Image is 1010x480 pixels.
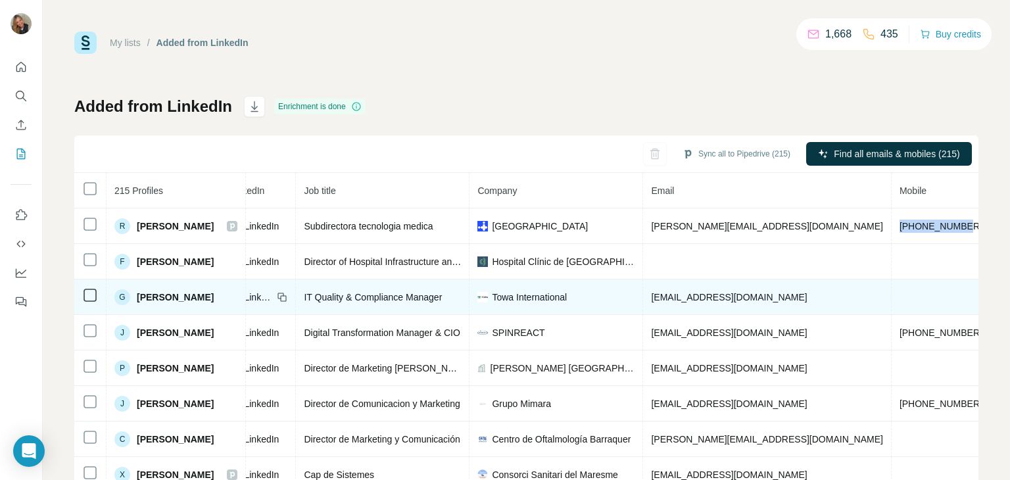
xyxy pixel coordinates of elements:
[477,256,488,267] img: company-logo
[11,55,32,79] button: Quick start
[114,396,130,412] div: J
[477,434,488,444] img: company-logo
[11,142,32,166] button: My lists
[11,13,32,34] img: Avatar
[477,398,488,409] img: company-logo
[304,469,374,480] span: Cap de Sistemes
[492,326,544,339] span: SPINREACT
[304,185,335,196] span: Job title
[900,221,982,231] span: [PHONE_NUMBER]
[110,37,141,48] a: My lists
[477,469,488,480] img: company-logo
[114,218,130,234] div: R
[13,435,45,467] div: Open Intercom Messenger
[477,221,488,231] img: company-logo
[244,255,279,268] span: LinkedIn
[492,433,631,446] span: Centro de Oftalmología Barraquer
[74,96,232,117] h1: Added from LinkedIn
[806,142,972,166] button: Find all emails & mobiles (215)
[137,397,214,410] span: [PERSON_NAME]
[304,256,556,267] span: Director of Hospital Infrastructure and Biomedical Engineering
[304,327,460,338] span: Digital Transformation Manager & CIO
[920,25,981,43] button: Buy credits
[304,398,460,409] span: Director de Comunicacion y Marketing
[229,185,264,196] span: LinkedIn
[492,291,567,304] span: Towa International
[244,362,279,375] span: LinkedIn
[492,220,588,233] span: [GEOGRAPHIC_DATA]
[492,255,635,268] span: Hospital Clínic de [GEOGRAPHIC_DATA]
[651,469,807,480] span: [EMAIL_ADDRESS][DOMAIN_NAME]
[900,327,982,338] span: [PHONE_NUMBER]
[244,220,279,233] span: LinkedIn
[304,292,442,302] span: IT Quality & Compliance Manager
[137,255,214,268] span: [PERSON_NAME]
[477,185,517,196] span: Company
[244,326,279,339] span: LinkedIn
[673,144,800,164] button: Sync all to Pipedrive (215)
[114,289,130,305] div: G
[114,254,130,270] div: F
[834,147,959,160] span: Find all emails & mobiles (215)
[651,327,807,338] span: [EMAIL_ADDRESS][DOMAIN_NAME]
[114,185,163,196] span: 215 Profiles
[11,84,32,108] button: Search
[651,398,807,409] span: [EMAIL_ADDRESS][DOMAIN_NAME]
[114,360,130,376] div: P
[880,26,898,42] p: 435
[11,290,32,314] button: Feedback
[304,434,460,444] span: Director de Marketing y Comunicación
[244,291,273,304] span: LinkedIn
[900,398,982,409] span: [PHONE_NUMBER]
[651,434,882,444] span: [PERSON_NAME][EMAIL_ADDRESS][DOMAIN_NAME]
[304,363,682,373] span: Director de Marketing [PERSON_NAME] y Custom Made en [PERSON_NAME] España S.A.
[114,325,130,341] div: J
[477,292,488,302] img: company-logo
[304,221,433,231] span: Subdirectora tecnologia medica
[114,431,130,447] div: C
[11,232,32,256] button: Use Surfe API
[147,36,150,49] li: /
[274,99,366,114] div: Enrichment is done
[244,397,279,410] span: LinkedIn
[137,326,214,339] span: [PERSON_NAME]
[156,36,249,49] div: Added from LinkedIn
[825,26,852,42] p: 1,668
[651,292,807,302] span: [EMAIL_ADDRESS][DOMAIN_NAME]
[651,363,807,373] span: [EMAIL_ADDRESS][DOMAIN_NAME]
[900,185,926,196] span: Mobile
[651,221,882,231] span: [PERSON_NAME][EMAIL_ADDRESS][DOMAIN_NAME]
[11,113,32,137] button: Enrich CSV
[477,327,488,338] img: company-logo
[137,220,214,233] span: [PERSON_NAME]
[244,433,279,446] span: LinkedIn
[491,362,635,375] span: [PERSON_NAME] [GEOGRAPHIC_DATA].
[137,433,214,446] span: [PERSON_NAME]
[651,185,674,196] span: Email
[74,32,97,54] img: Surfe Logo
[11,261,32,285] button: Dashboard
[137,291,214,304] span: [PERSON_NAME]
[137,362,214,375] span: [PERSON_NAME]
[492,397,550,410] span: Grupo Mimara
[11,203,32,227] button: Use Surfe on LinkedIn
